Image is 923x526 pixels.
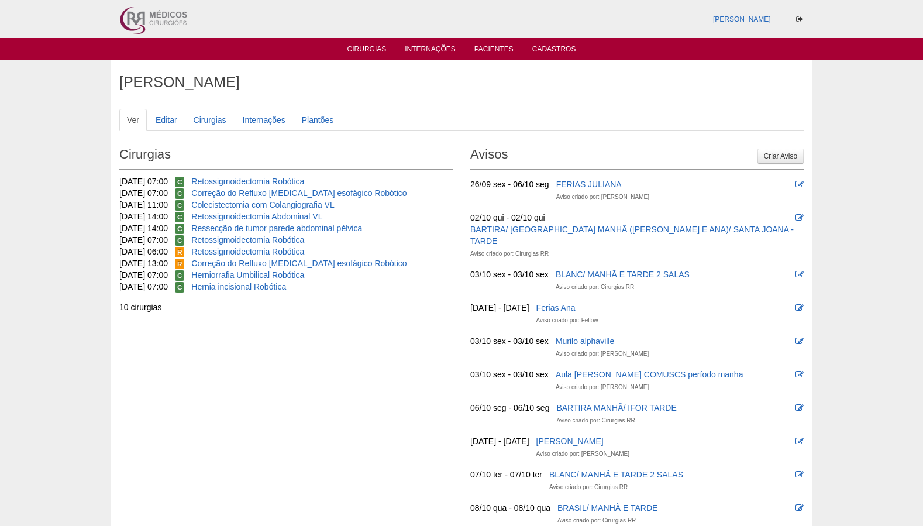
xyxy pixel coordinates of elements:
[556,281,634,293] div: Aviso criado por: Cirurgias RR
[795,370,804,379] i: Editar
[795,304,804,312] i: Editar
[795,404,804,412] i: Editar
[470,248,549,260] div: Aviso criado por: Cirurgias RR
[119,212,168,221] span: [DATE] 14:00
[347,45,387,57] a: Cirurgias
[175,188,185,199] span: Confirmada
[556,381,649,393] div: Aviso criado por: [PERSON_NAME]
[186,109,234,131] a: Cirurgias
[191,177,304,186] a: Retossigmoidectomia Robótica
[470,469,542,480] div: 07/10 ter - 07/10 ter
[470,335,549,347] div: 03/10 sex - 03/10 sex
[470,143,804,170] h2: Avisos
[556,270,690,279] a: BLANC/ MANHÃ E TARDE 2 SALAS
[191,259,407,268] a: Correção do Refluxo [MEDICAL_DATA] esofágico Robótico
[119,177,168,186] span: [DATE] 07:00
[175,247,185,257] span: Reservada
[556,348,649,360] div: Aviso criado por: [PERSON_NAME]
[470,502,550,514] div: 08/10 qua - 08/10 qua
[536,315,598,326] div: Aviso criado por: Fellow
[175,200,185,211] span: Confirmada
[191,188,407,198] a: Correção do Refluxo [MEDICAL_DATA] esofágico Robótico
[795,180,804,188] i: Editar
[474,45,514,57] a: Pacientes
[119,247,168,256] span: [DATE] 06:00
[795,470,804,479] i: Editar
[549,482,628,493] div: Aviso criado por: Cirurgias RR
[796,16,803,23] i: Sair
[470,369,549,380] div: 03/10 sex - 03/10 sex
[175,235,185,246] span: Confirmada
[795,214,804,222] i: Editar
[191,247,304,256] a: Retossigmoidectomia Robótica
[191,235,304,245] a: Retossigmoidectomia Robótica
[557,503,657,513] a: BRASIL/ MANHÃ E TARDE
[470,302,529,314] div: [DATE] - [DATE]
[119,188,168,198] span: [DATE] 07:00
[175,282,185,293] span: Confirmada
[119,143,453,170] h2: Cirurgias
[119,301,453,313] div: 10 cirurgias
[532,45,576,57] a: Cadastros
[470,435,529,447] div: [DATE] - [DATE]
[713,15,771,23] a: [PERSON_NAME]
[556,403,676,412] a: BARTIRA MANHÃ/ IFOR TARDE
[191,224,362,233] a: Ressecção de tumor parede abdominal pélvica
[549,470,683,479] a: BLANC/ MANHÃ E TARDE 2 SALAS
[536,436,604,446] a: [PERSON_NAME]
[405,45,456,57] a: Internações
[119,270,168,280] span: [DATE] 07:00
[175,259,185,269] span: Reservada
[470,212,545,224] div: 02/10 qui - 02/10 qui
[191,200,334,209] a: Colecistectomia com Colangiografia VL
[556,191,649,203] div: Aviso criado por: [PERSON_NAME]
[795,437,804,445] i: Editar
[148,109,185,131] a: Editar
[119,259,168,268] span: [DATE] 13:00
[119,75,804,90] h1: [PERSON_NAME]
[191,282,286,291] a: Hernia incisional Robótica
[470,178,549,190] div: 26/09 sex - 06/10 seg
[191,270,304,280] a: Herniorrafia Umbilical Robótica
[294,109,341,131] a: Plantões
[119,282,168,291] span: [DATE] 07:00
[119,200,168,209] span: [DATE] 11:00
[175,212,185,222] span: Confirmada
[119,235,168,245] span: [DATE] 07:00
[556,336,614,346] a: Murilo alphaville
[235,109,293,131] a: Internações
[175,224,185,234] span: Confirmada
[175,270,185,281] span: Confirmada
[470,269,549,280] div: 03/10 sex - 03/10 sex
[556,415,635,427] div: Aviso criado por: Cirurgias RR
[795,504,804,512] i: Editar
[191,212,322,221] a: Retossigmoidectomia Abdominal VL
[795,270,804,279] i: Editar
[119,224,168,233] span: [DATE] 14:00
[795,337,804,345] i: Editar
[556,370,743,379] a: Aula [PERSON_NAME] COMUSCS período manha
[470,402,549,414] div: 06/10 seg - 06/10 seg
[175,177,185,187] span: Confirmada
[757,149,804,164] a: Criar Aviso
[536,303,576,312] a: Ferias Ana
[556,180,622,189] a: FERIAS JULIANA
[536,448,629,460] div: Aviso criado por: [PERSON_NAME]
[470,225,794,246] a: BARTIRA/ [GEOGRAPHIC_DATA] MANHÃ ([PERSON_NAME] E ANA)/ SANTA JOANA -TARDE
[119,109,147,131] a: Ver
